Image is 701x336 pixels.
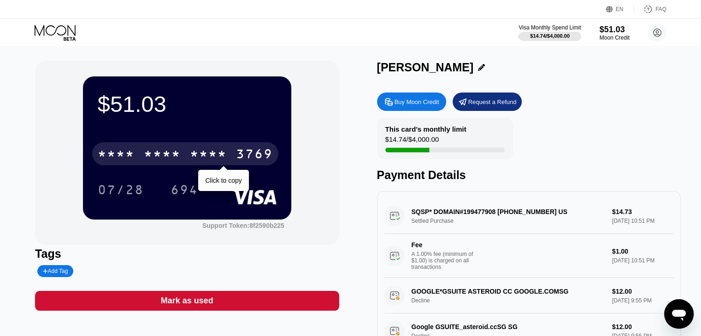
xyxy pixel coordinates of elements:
[655,6,666,12] div: FAQ
[385,125,466,133] div: This card’s monthly limit
[412,241,476,249] div: Fee
[395,98,439,106] div: Buy Moon Credit
[236,148,273,162] div: 3769
[664,299,694,329] iframe: Button to launch messaging window
[600,25,630,35] div: $51.03
[600,35,630,41] div: Moon Credit
[468,98,517,106] div: Request a Refund
[634,5,666,14] div: FAQ
[612,248,673,255] div: $1.00
[161,295,213,306] div: Mark as used
[377,61,474,74] div: [PERSON_NAME]
[616,6,624,12] div: EN
[530,33,570,39] div: $14.74 / $4,000.00
[518,24,581,31] div: Visa Monthly Spend Limit
[35,291,339,311] div: Mark as used
[98,184,144,198] div: 07/28
[384,234,673,278] div: FeeA 1.00% fee (minimum of $1.00) is charged on all transactions$1.00[DATE] 10:51 PM
[385,135,439,148] div: $14.74 / $4,000.00
[37,265,73,277] div: Add Tag
[377,168,681,182] div: Payment Details
[91,178,151,201] div: 07/28
[377,93,446,111] div: Buy Moon Credit
[606,5,634,14] div: EN
[612,257,673,264] div: [DATE] 10:51 PM
[205,177,242,184] div: Click to copy
[412,251,481,270] div: A 1.00% fee (minimum of $1.00) is charged on all transactions
[600,25,630,41] div: $51.03Moon Credit
[518,24,581,41] div: Visa Monthly Spend Limit$14.74/$4,000.00
[98,91,277,117] div: $51.03
[202,222,284,229] div: Support Token:8f2590b225
[43,268,68,274] div: Add Tag
[453,93,522,111] div: Request a Refund
[35,247,339,261] div: Tags
[202,222,284,229] div: Support Token: 8f2590b225
[171,184,198,198] div: 694
[164,178,205,201] div: 694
